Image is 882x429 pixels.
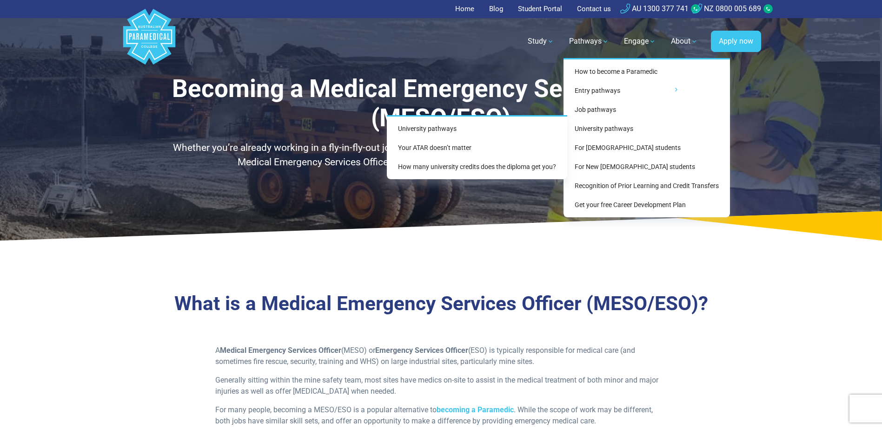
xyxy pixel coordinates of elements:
a: For New [DEMOGRAPHIC_DATA] students [567,158,726,175]
p: Whether you’re already working in a fly-in-fly-out job in the mining sector, or looking to join t... [169,141,713,170]
a: How many university credits does the diploma get you? [391,158,564,175]
a: Entry pathways [567,82,726,99]
h1: Becoming a Medical Emergency Services Officer (MESO/ESO) [169,74,713,133]
div: Entry pathways [387,115,567,179]
a: Australian Paramedical College [121,18,177,65]
p: For many people, becoming a MESO/ESO is a popular alternative to . While the scope of work may be... [215,404,667,427]
a: Your ATAR doesn’t matter [391,139,564,156]
a: NZ 0800 005 689 [692,4,761,13]
p: A (MESO) or (ESO) is typically responsible for medical care (and sometimes fire rescue, security,... [215,345,667,367]
a: Recognition of Prior Learning and Credit Transfers [567,177,726,195]
strong: Emergency Services Officer [375,346,468,355]
a: University pathways [567,120,726,137]
a: About [665,28,703,54]
a: Job pathways [567,101,726,118]
h3: What is a Medical Emergency Services Officer (MESO/ESO)? [169,292,713,316]
a: How to become a Paramedic [567,63,726,80]
a: Apply now [711,31,761,52]
a: For [DEMOGRAPHIC_DATA] students [567,139,726,156]
strong: Medical Emergency Services Officer [220,346,341,355]
a: Engage [618,28,662,54]
a: Get your free Career Development Plan [567,196,726,214]
a: becoming a Paramedic [437,405,514,414]
a: AU 1300 377 741 [620,4,689,13]
div: Pathways [564,58,730,217]
p: Generally sitting within the mine safety team, most sites have medics on-site to assist in the me... [215,375,667,397]
a: University pathways [391,120,564,137]
a: Study [522,28,560,54]
a: Pathways [564,28,615,54]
